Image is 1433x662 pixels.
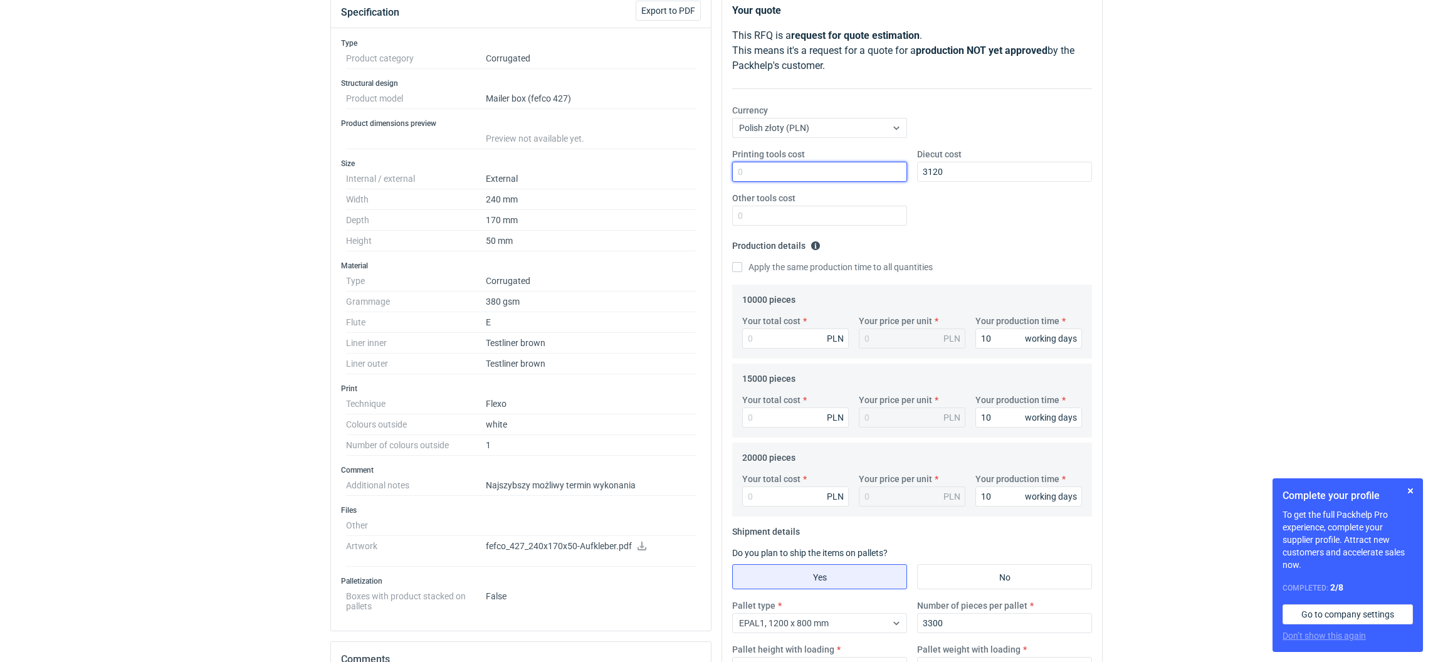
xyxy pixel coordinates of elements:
div: working days [1025,490,1077,503]
label: Yes [732,564,907,589]
h3: Comment [341,465,701,475]
input: 0 [975,486,1082,507]
button: Don’t show this again [1283,629,1366,642]
div: working days [1025,332,1077,345]
label: Your production time [975,473,1059,485]
span: Polish złoty (PLN) [739,123,809,133]
dd: 380 gsm [486,292,696,312]
label: Apply the same production time to all quantities [732,261,933,273]
h3: Size [341,159,701,169]
label: Pallet weight with loading [917,643,1021,656]
dt: Depth [346,210,486,231]
label: Printing tools cost [732,148,805,160]
dd: Corrugated [486,48,696,69]
h3: Product dimensions preview [341,118,701,129]
dt: Liner inner [346,333,486,354]
input: 0 [917,162,1092,182]
label: Do you plan to ship the items on pallets? [732,548,888,558]
dt: Technique [346,394,486,414]
label: No [917,564,1092,589]
label: Number of pieces per pallet [917,599,1027,612]
input: 0 [742,486,849,507]
label: Your price per unit [859,394,932,406]
dt: Colours outside [346,414,486,435]
label: Other tools cost [732,192,795,204]
label: Your total cost [742,394,800,406]
dd: Testliner brown [486,333,696,354]
h3: Structural design [341,78,701,88]
p: To get the full Packhelp Pro experience, complete your supplier profile. Attract new customers an... [1283,508,1413,571]
dd: white [486,414,696,435]
dd: External [486,169,696,189]
dd: Mailer box (fefco 427) [486,88,696,109]
dt: Additional notes [346,475,486,496]
div: PLN [827,411,844,424]
dd: 50 mm [486,231,696,251]
label: Currency [732,104,768,117]
legend: Shipment details [732,522,800,537]
legend: Production details [732,236,821,251]
label: Pallet height with loading [732,643,834,656]
h3: Type [341,38,701,48]
input: 0 [975,407,1082,428]
span: EPAL1, 1200 x 800 mm [739,618,829,628]
dt: Type [346,271,486,292]
label: Your total cost [742,315,800,327]
input: 0 [732,162,907,182]
dd: 170 mm [486,210,696,231]
button: Skip for now [1403,483,1418,498]
div: PLN [827,332,844,345]
div: PLN [827,490,844,503]
input: 0 [732,206,907,226]
dd: E [486,312,696,333]
dt: Product model [346,88,486,109]
a: Go to company settings [1283,604,1413,624]
div: PLN [943,490,960,503]
legend: 20000 pieces [742,448,795,463]
h3: Files [341,505,701,515]
input: 0 [742,407,849,428]
dt: Internal / external [346,169,486,189]
dd: Corrugated [486,271,696,292]
label: Your production time [975,394,1059,406]
strong: 2 / 8 [1330,582,1343,592]
h1: Complete your profile [1283,488,1413,503]
label: Your production time [975,315,1059,327]
dt: Product category [346,48,486,69]
span: Preview not available yet. [486,134,584,144]
input: 0 [742,328,849,349]
input: 0 [917,613,1092,633]
div: PLN [943,411,960,424]
legend: 15000 pieces [742,369,795,384]
label: Your price per unit [859,473,932,485]
label: Diecut cost [917,148,962,160]
dt: Number of colours outside [346,435,486,456]
p: fefco_427_240x170x50-Aufkleber.pdf [486,541,696,552]
dd: Testliner brown [486,354,696,374]
dt: Liner outer [346,354,486,374]
dt: Boxes with product stacked on pallets [346,586,486,611]
dt: Flute [346,312,486,333]
span: Export to PDF [641,6,695,15]
dd: 240 mm [486,189,696,210]
dd: 1 [486,435,696,456]
dd: False [486,586,696,611]
dd: Flexo [486,394,696,414]
h3: Palletization [341,576,701,586]
p: This RFQ is a . This means it's a request for a quote for a by the Packhelp's customer. [732,28,1092,73]
div: Completed: [1283,581,1413,594]
div: working days [1025,411,1077,424]
dt: Artwork [346,536,486,567]
label: Pallet type [732,599,775,612]
legend: 10000 pieces [742,290,795,305]
h3: Print [341,384,701,394]
dt: Width [346,189,486,210]
div: PLN [943,332,960,345]
dt: Grammage [346,292,486,312]
strong: request for quote estimation [791,29,920,41]
button: Export to PDF [636,1,701,21]
strong: Your quote [732,4,781,16]
input: 0 [975,328,1082,349]
h3: Material [341,261,701,271]
dt: Other [346,515,486,536]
